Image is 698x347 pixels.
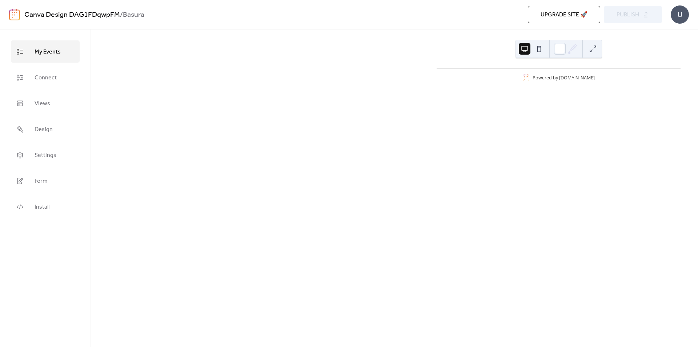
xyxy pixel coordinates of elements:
[11,40,80,63] a: My Events
[559,75,595,81] a: [DOMAIN_NAME]
[120,8,123,22] b: /
[35,201,49,213] span: Install
[11,196,80,218] a: Install
[533,75,595,81] div: Powered by
[35,98,50,109] span: Views
[528,6,600,23] button: Upgrade site 🚀
[11,92,80,114] a: Views
[35,176,48,187] span: Form
[35,150,56,161] span: Settings
[9,9,20,20] img: logo
[11,170,80,192] a: Form
[35,124,53,135] span: Design
[24,8,120,22] a: Canva Design DAG1FDqwpFM
[671,5,689,24] div: U
[541,11,587,19] span: Upgrade site 🚀
[11,118,80,140] a: Design
[35,46,61,58] span: My Events
[35,72,57,83] span: Connect
[11,144,80,166] a: Settings
[123,8,144,22] b: Basura
[11,66,80,88] a: Connect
